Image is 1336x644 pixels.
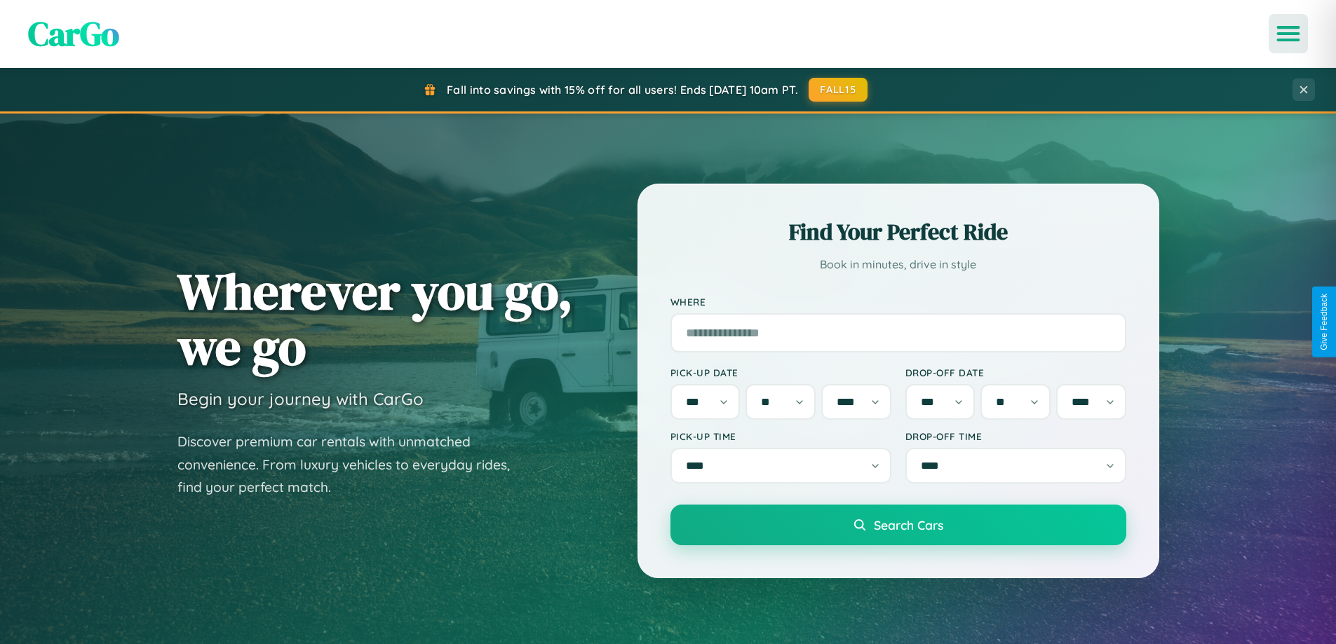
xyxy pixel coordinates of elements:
[177,430,528,499] p: Discover premium car rentals with unmatched convenience. From luxury vehicles to everyday rides, ...
[1269,14,1308,53] button: Open menu
[874,517,943,533] span: Search Cars
[670,505,1126,545] button: Search Cars
[447,83,798,97] span: Fall into savings with 15% off for all users! Ends [DATE] 10am PT.
[809,78,868,102] button: FALL15
[670,254,1126,275] p: Book in minutes, drive in style
[177,263,573,374] h1: Wherever you go, we go
[670,217,1126,247] h2: Find Your Perfect Ride
[905,430,1126,442] label: Drop-off Time
[670,296,1126,308] label: Where
[670,366,891,378] label: Pick-up Date
[670,430,891,442] label: Pick-up Time
[905,366,1126,378] label: Drop-off Date
[28,11,119,57] span: CarGo
[1319,294,1329,350] div: Give Feedback
[177,388,424,409] h3: Begin your journey with CarGo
